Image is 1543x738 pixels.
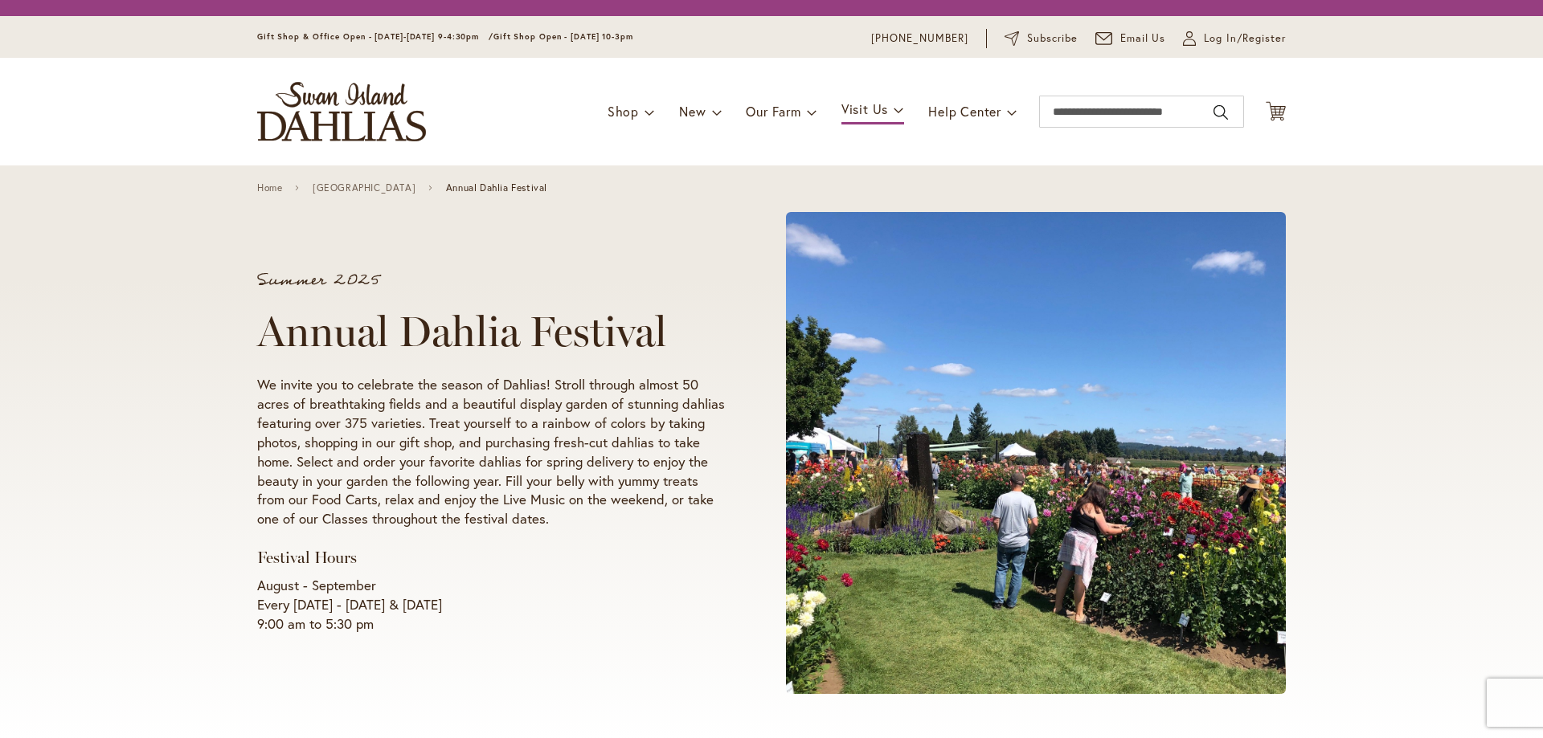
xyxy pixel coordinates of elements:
[928,103,1001,120] span: Help Center
[1214,100,1228,125] button: Search
[746,103,800,120] span: Our Farm
[257,182,282,194] a: Home
[257,548,725,568] h3: Festival Hours
[257,82,426,141] a: store logo
[841,100,888,117] span: Visit Us
[1204,31,1286,47] span: Log In/Register
[257,375,725,529] p: We invite you to celebrate the season of Dahlias! Stroll through almost 50 acres of breathtaking ...
[257,576,725,634] p: August - September Every [DATE] - [DATE] & [DATE] 9:00 am to 5:30 pm
[313,182,415,194] a: [GEOGRAPHIC_DATA]
[493,31,633,42] span: Gift Shop Open - [DATE] 10-3pm
[1095,31,1166,47] a: Email Us
[446,182,547,194] span: Annual Dahlia Festival
[257,31,493,42] span: Gift Shop & Office Open - [DATE]-[DATE] 9-4:30pm /
[1183,31,1286,47] a: Log In/Register
[871,31,968,47] a: [PHONE_NUMBER]
[257,308,725,356] h1: Annual Dahlia Festival
[679,103,706,120] span: New
[1005,31,1078,47] a: Subscribe
[608,103,639,120] span: Shop
[1027,31,1078,47] span: Subscribe
[257,272,725,288] p: Summer 2025
[1120,31,1166,47] span: Email Us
